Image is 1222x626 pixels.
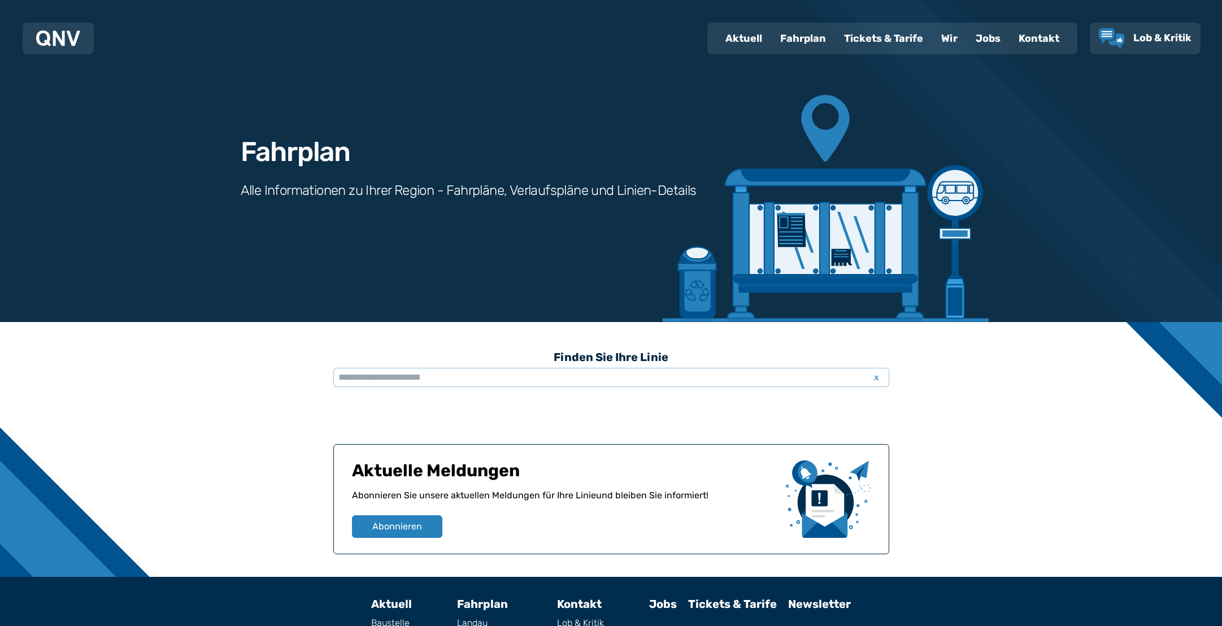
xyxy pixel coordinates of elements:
a: Jobs [967,24,1010,53]
img: newsletter [786,460,871,538]
a: Aktuell [716,24,771,53]
a: Kontakt [1010,24,1068,53]
a: QNV Logo [36,27,80,50]
button: Abonnieren [352,515,442,538]
a: Aktuell [371,597,412,611]
h1: Aktuelle Meldungen [352,460,777,489]
a: Fahrplan [771,24,835,53]
p: Abonnieren Sie unsere aktuellen Meldungen für Ihre Linie und bleiben Sie informiert! [352,489,777,515]
h3: Alle Informationen zu Ihrer Region - Fahrpläne, Verlaufspläne und Linien-Details [241,181,697,199]
span: Abonnieren [372,520,422,533]
span: x [869,371,885,384]
a: Fahrplan [457,597,508,611]
a: Jobs [649,597,677,611]
span: Lob & Kritik [1133,32,1191,44]
a: Tickets & Tarife [688,597,777,611]
a: Wir [932,24,967,53]
a: Newsletter [788,597,851,611]
h1: Fahrplan [241,138,350,166]
img: QNV Logo [36,31,80,46]
h3: Finden Sie Ihre Linie [333,345,889,369]
a: Lob & Kritik [1099,28,1191,49]
a: Tickets & Tarife [835,24,932,53]
a: Kontakt [557,597,602,611]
